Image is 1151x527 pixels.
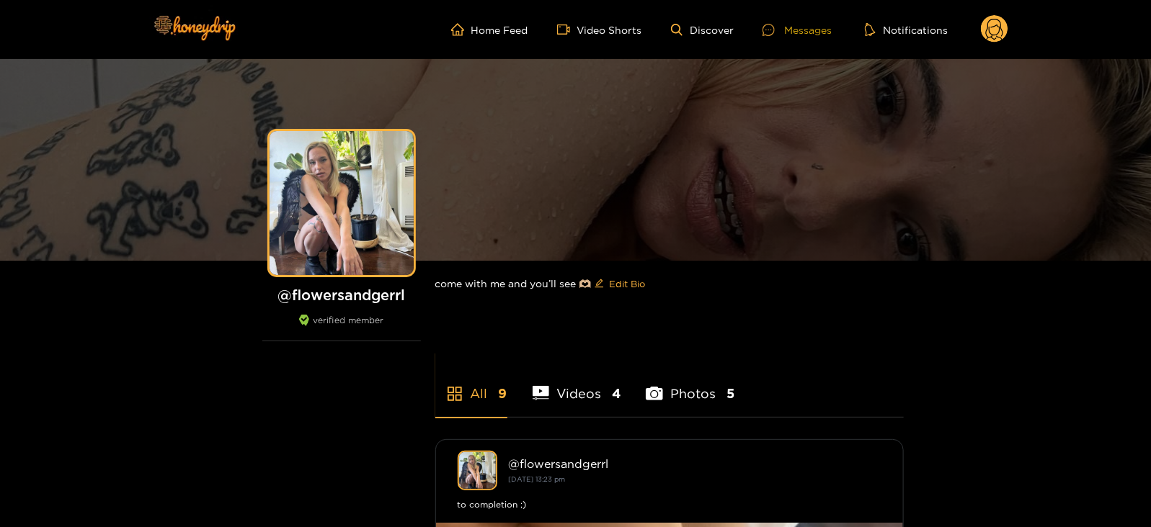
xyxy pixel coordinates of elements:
[557,23,577,36] span: video-camera
[262,315,421,341] div: verified member
[557,23,642,36] a: Video Shorts
[435,261,904,307] div: come with me and you’ll see 🫶🏼
[612,384,621,402] span: 4
[763,22,832,38] div: Messages
[595,279,604,289] span: edit
[861,22,952,37] button: Notifications
[533,352,621,417] li: Videos
[499,384,507,402] span: 9
[610,276,646,291] span: Edit Bio
[451,23,528,36] a: Home Feed
[458,451,497,490] img: flowersandgerrl
[262,286,421,304] h1: @ flowersandgerrl
[726,384,734,402] span: 5
[435,352,507,417] li: All
[646,352,734,417] li: Photos
[671,24,734,36] a: Discover
[451,23,471,36] span: home
[446,385,463,402] span: appstore
[458,497,881,512] div: to completion ;)
[592,272,649,295] button: editEdit Bio
[509,457,881,470] div: @ flowersandgerrl
[509,475,566,483] small: [DATE] 13:23 pm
